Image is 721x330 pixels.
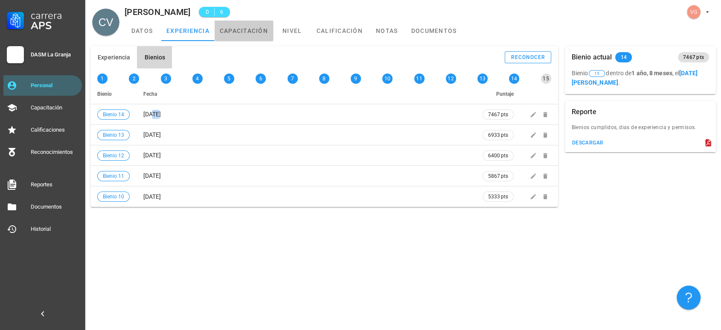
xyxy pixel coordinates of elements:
[129,74,139,84] div: 2
[311,21,368,41] a: calificación
[204,8,211,16] span: D
[541,74,551,84] div: 15
[3,97,82,118] a: Capacitación
[137,46,172,68] button: Bienios
[143,172,161,179] span: [DATE]
[31,82,78,89] div: Personal
[143,152,161,159] span: [DATE]
[31,181,78,188] div: Reportes
[476,84,520,104] th: Puntaje
[594,71,599,77] span: 15
[137,84,476,104] th: Fecha
[31,203,78,210] div: Documentos
[125,7,190,17] div: [PERSON_NAME]
[31,21,78,31] div: APS
[683,52,704,62] span: 7467 pts
[144,54,165,61] span: Bienios
[123,21,161,41] a: datos
[572,70,674,77] span: Bienio dentro de ,
[143,111,161,118] span: [DATE]
[572,46,612,68] div: Bienio actual
[161,74,171,84] div: 3
[406,21,462,41] a: documentos
[631,70,672,77] b: 1 año, 8 meses
[510,54,545,60] div: reconocer
[215,21,273,41] a: capacitación
[477,74,488,84] div: 13
[414,74,424,84] div: 11
[368,21,406,41] a: notas
[192,74,203,84] div: 4
[687,5,701,19] div: avatar
[3,120,82,140] a: Calificaciones
[103,130,124,140] span: Bienio 13
[99,9,113,36] span: CV
[31,226,78,233] div: Historial
[97,54,130,61] span: Experiencia
[273,21,311,41] a: nivel
[488,172,508,180] span: 5867 pts
[488,192,508,201] span: 5333 pts
[31,127,78,133] div: Calificaciones
[496,91,514,97] span: Puntaje
[256,74,266,84] div: 6
[143,131,161,138] span: [DATE]
[488,151,508,160] span: 6400 pts
[351,74,361,84] div: 9
[143,193,161,200] span: [DATE]
[446,74,456,84] div: 12
[620,52,627,62] span: 14
[90,46,137,68] button: Experiencia
[382,74,392,84] div: 10
[31,51,78,58] div: DASM La Granja
[31,10,78,21] div: Carrera
[161,21,215,41] a: experiencia
[90,84,137,104] th: Bienio
[3,197,82,217] a: Documentos
[568,137,607,149] button: descargar
[488,110,508,119] span: 7467 pts
[488,131,508,139] span: 6933 pts
[509,74,519,84] div: 14
[143,91,157,97] span: Fecha
[103,192,124,201] span: Bienio 10
[3,75,82,96] a: Personal
[31,104,78,111] div: Capacitación
[3,219,82,239] a: Historial
[97,91,112,97] span: Bienio
[31,149,78,156] div: Reconocimientos
[288,74,298,84] div: 7
[572,140,604,146] div: descargar
[103,151,124,160] span: Bienio 12
[103,110,124,119] span: Bienio 14
[3,142,82,162] a: Reconocimientos
[97,74,108,84] div: 1
[224,74,234,84] div: 5
[505,51,551,63] button: reconocer
[565,123,716,137] div: Bienios cumplidos, dias de experiencia y permisos.
[92,9,119,36] div: avatar
[572,101,596,123] div: Reporte
[319,74,329,84] div: 8
[103,171,124,181] span: Bienio 11
[218,8,225,16] span: 6
[3,174,82,195] a: Reportes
